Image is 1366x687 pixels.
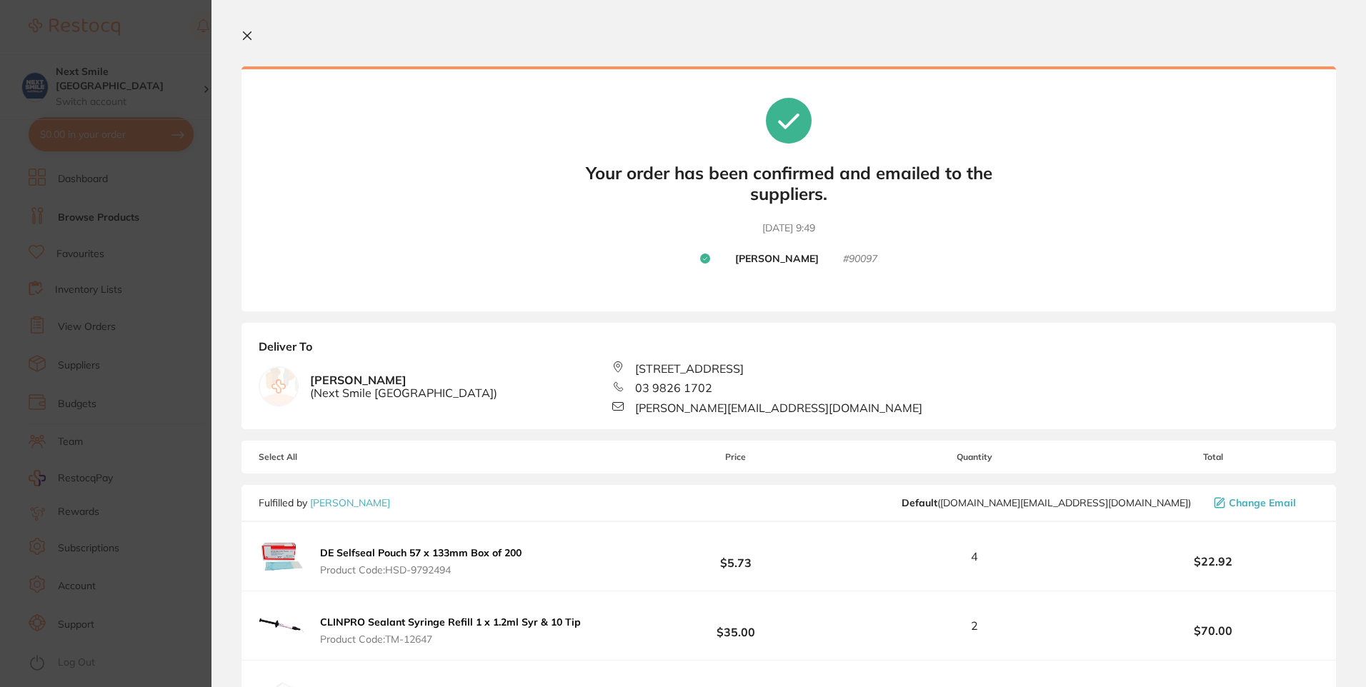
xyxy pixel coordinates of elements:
[902,497,1191,508] span: customer.care@henryschein.com.au
[1107,624,1319,637] b: $70.00
[902,496,937,509] b: Default
[259,340,1319,361] b: Deliver To
[629,543,842,570] b: $5.73
[629,613,842,639] b: $35.00
[1107,452,1319,462] span: Total
[735,253,819,266] b: [PERSON_NAME]
[259,497,390,508] p: Fulfilled by
[1210,496,1319,509] button: Change Email
[1107,555,1319,568] b: $22.92
[574,163,1003,204] b: Your order has been confirmed and emailed to the suppliers.
[320,633,581,645] span: Product Code: TM-12647
[310,386,497,399] span: ( Next Smile [GEOGRAPHIC_DATA] )
[310,496,390,509] a: [PERSON_NAME]
[971,619,978,632] span: 2
[259,452,402,462] span: Select All
[629,452,842,462] span: Price
[259,533,304,579] img: cjI3ZHZndg
[320,546,522,559] b: DE Selfseal Pouch 57 x 133mm Box of 200
[842,452,1107,462] span: Quantity
[259,367,298,406] img: empty.jpg
[320,616,581,628] b: CLINPRO Sealant Syringe Refill 1 x 1.2ml Syr & 10 Tip
[635,401,922,414] span: [PERSON_NAME][EMAIL_ADDRESS][DOMAIN_NAME]
[635,362,744,375] span: [STREET_ADDRESS]
[259,603,304,648] img: ZXdmeXBoeQ
[316,616,585,646] button: CLINPRO Sealant Syringe Refill 1 x 1.2ml Syr & 10 Tip Product Code:TM-12647
[320,564,522,576] span: Product Code: HSD-9792494
[316,546,526,576] button: DE Selfseal Pouch 57 x 133mm Box of 200 Product Code:HSD-9792494
[310,373,497,400] b: [PERSON_NAME]
[635,381,712,394] span: 03 9826 1702
[971,550,978,563] span: 4
[843,253,877,266] small: # 90097
[1229,497,1296,508] span: Change Email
